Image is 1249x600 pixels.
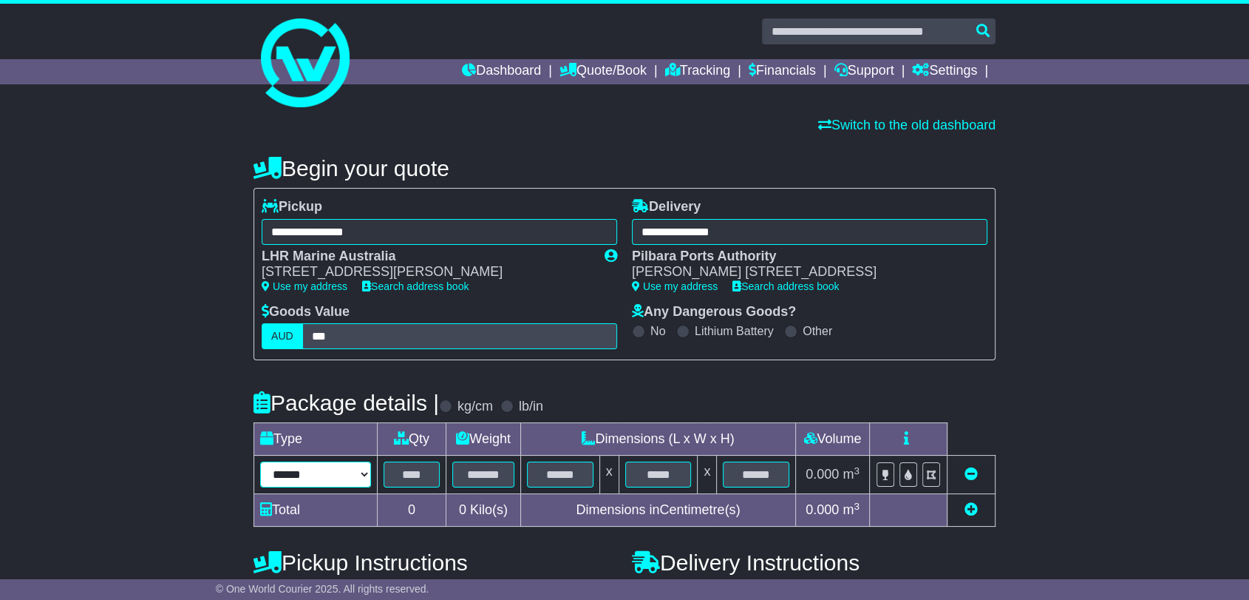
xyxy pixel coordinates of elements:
[650,324,665,338] label: No
[818,118,996,132] a: Switch to the old dashboard
[964,502,978,517] a: Add new item
[253,391,439,415] h4: Package details |
[262,323,303,349] label: AUD
[732,280,839,292] a: Search address book
[262,304,350,320] label: Goods Value
[749,59,816,84] a: Financials
[912,59,977,84] a: Settings
[632,550,996,575] h4: Delivery Instructions
[262,199,322,215] label: Pickup
[262,249,590,265] div: LHR Marine Australia
[964,467,978,482] a: Remove this item
[843,467,860,482] span: m
[632,199,701,215] label: Delivery
[520,423,795,456] td: Dimensions (L x W x H)
[446,423,521,456] td: Weight
[462,59,541,84] a: Dashboard
[459,502,466,517] span: 0
[262,280,347,292] a: Use my address
[854,501,860,512] sup: 3
[262,264,590,280] div: [STREET_ADDRESS][PERSON_NAME]
[457,399,493,415] label: kg/cm
[698,456,717,494] td: x
[803,324,832,338] label: Other
[806,502,839,517] span: 0.000
[216,583,429,595] span: © One World Courier 2025. All rights reserved.
[378,494,446,527] td: 0
[795,423,869,456] td: Volume
[834,59,894,84] a: Support
[665,59,730,84] a: Tracking
[254,494,378,527] td: Total
[446,494,521,527] td: Kilo(s)
[695,324,774,338] label: Lithium Battery
[632,249,973,265] div: Pilbara Ports Authority
[806,467,839,482] span: 0.000
[254,423,378,456] td: Type
[520,494,795,527] td: Dimensions in Centimetre(s)
[253,156,996,181] h4: Begin your quote
[843,502,860,517] span: m
[559,59,647,84] a: Quote/Book
[599,456,619,494] td: x
[632,280,718,292] a: Use my address
[253,550,617,575] h4: Pickup Instructions
[378,423,446,456] td: Qty
[854,465,860,476] sup: 3
[362,280,469,292] a: Search address book
[632,304,796,320] label: Any Dangerous Goods?
[632,264,973,280] div: [PERSON_NAME] [STREET_ADDRESS]
[519,399,543,415] label: lb/in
